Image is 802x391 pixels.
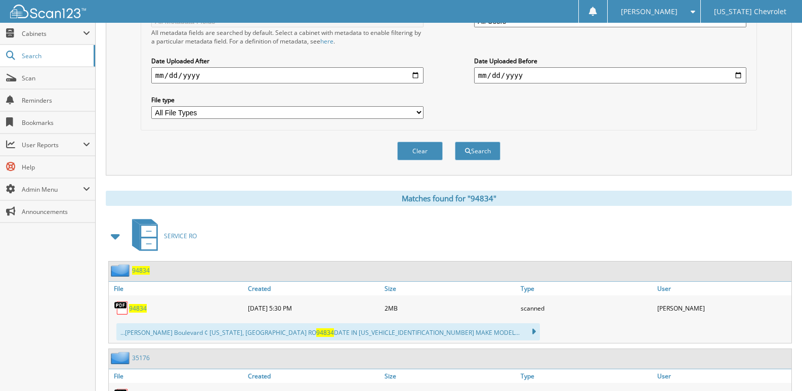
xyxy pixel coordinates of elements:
a: 94834 [132,266,150,275]
span: Cabinets [22,29,83,38]
a: 94834 [129,304,147,313]
img: folder2.png [111,264,132,277]
img: PDF.png [114,300,129,316]
iframe: Chat Widget [751,342,802,391]
span: Bookmarks [22,118,90,127]
span: Admin Menu [22,185,83,194]
a: File [109,282,245,295]
div: ...[PERSON_NAME] Boulevard ¢ [US_STATE], [GEOGRAPHIC_DATA] RO DATE IN [US_VEHICLE_IDENTIFICATION_... [116,323,540,340]
label: File type [151,96,424,104]
span: Scan [22,74,90,82]
img: scan123-logo-white.svg [10,5,86,18]
a: Type [518,369,655,383]
div: [DATE] 5:30 PM [245,298,382,318]
div: Matches found for "94834" [106,191,792,206]
span: Help [22,163,90,171]
div: All metadata fields are searched by default. Select a cabinet with metadata to enable filtering b... [151,28,424,46]
span: 94834 [316,328,334,337]
input: end [474,67,746,83]
a: Size [382,369,519,383]
a: File [109,369,245,383]
span: Reminders [22,96,90,105]
a: SERVICE RO [126,216,197,256]
a: here [320,37,333,46]
a: Type [518,282,655,295]
a: Size [382,282,519,295]
a: User [655,282,791,295]
span: [US_STATE] Chevrolet [714,9,786,15]
a: Created [245,369,382,383]
span: Announcements [22,207,90,216]
div: 2MB [382,298,519,318]
img: folder2.png [111,352,132,364]
button: Search [455,142,500,160]
button: Clear [397,142,443,160]
label: Date Uploaded After [151,57,424,65]
span: [PERSON_NAME] [621,9,678,15]
a: 35176 [132,354,150,362]
input: start [151,67,424,83]
span: SERVICE RO [164,232,197,240]
a: User [655,369,791,383]
div: scanned [518,298,655,318]
div: [PERSON_NAME] [655,298,791,318]
span: User Reports [22,141,83,149]
span: Search [22,52,89,60]
a: Created [245,282,382,295]
label: Date Uploaded Before [474,57,746,65]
